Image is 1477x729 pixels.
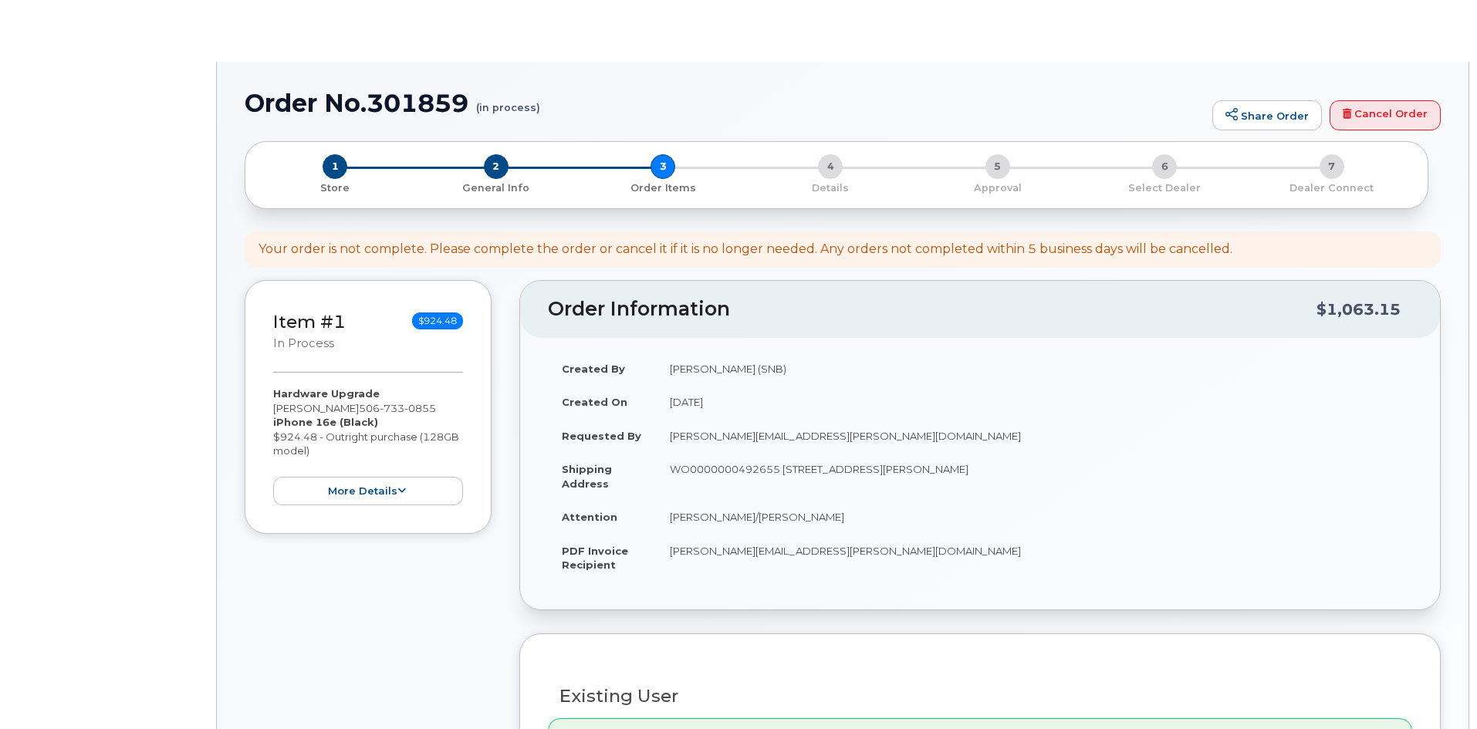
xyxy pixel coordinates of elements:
span: 0855 [404,402,436,414]
td: [PERSON_NAME][EMAIL_ADDRESS][PERSON_NAME][DOMAIN_NAME] [656,419,1412,453]
strong: Hardware Upgrade [273,387,380,400]
button: more details [273,477,463,505]
small: (in process) [476,89,540,113]
h2: Order Information [548,299,1316,320]
div: Your order is not complete. Please complete the order or cancel it if it is no longer needed. Any... [259,241,1232,258]
strong: Created By [562,363,625,375]
a: 2 General Info [413,179,580,195]
div: $1,063.15 [1316,295,1401,324]
td: [PERSON_NAME][EMAIL_ADDRESS][PERSON_NAME][DOMAIN_NAME] [656,534,1412,582]
td: [PERSON_NAME] (SNB) [656,352,1412,386]
strong: Requested By [562,430,641,442]
a: Cancel Order [1330,100,1441,131]
span: 1 [323,154,347,179]
strong: iPhone 16e (Black) [273,416,378,428]
h3: Existing User [559,687,1401,706]
h1: Order No.301859 [245,89,1205,116]
td: [DATE] [656,385,1412,419]
strong: PDF Invoice Recipient [562,545,628,572]
span: 506 [359,402,436,414]
span: $924.48 [412,312,463,329]
div: [PERSON_NAME] $924.48 - Outright purchase (128GB model) [273,386,463,505]
strong: Created On [562,396,627,408]
small: in process [273,336,334,350]
span: 733 [380,402,404,414]
a: 1 Store [258,179,413,195]
td: WO0000000492655 [STREET_ADDRESS][PERSON_NAME] [656,452,1412,500]
p: General Info [419,181,574,195]
strong: Attention [562,511,617,523]
a: Item #1 [273,311,346,332]
strong: Shipping Address [562,463,612,490]
span: 2 [484,154,509,179]
a: Share Order [1212,100,1322,131]
p: Store [264,181,407,195]
td: [PERSON_NAME]/[PERSON_NAME] [656,500,1412,534]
